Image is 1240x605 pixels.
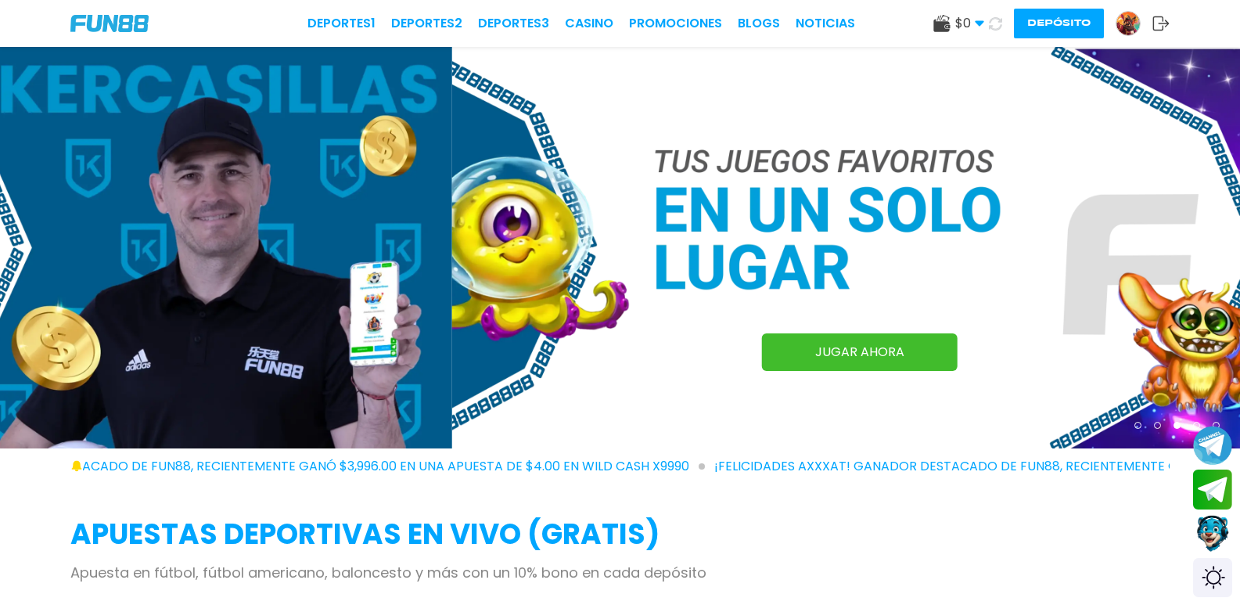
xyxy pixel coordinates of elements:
[1193,558,1232,597] div: Switch theme
[629,14,722,33] a: Promociones
[1116,11,1152,36] a: Avatar
[70,15,149,32] img: Company Logo
[1193,425,1232,466] button: Join telegram channel
[565,14,613,33] a: CASINO
[1116,12,1140,35] img: Avatar
[1193,513,1232,554] button: Contact customer service
[391,14,462,33] a: Deportes2
[70,513,1170,556] h2: APUESTAS DEPORTIVAS EN VIVO (gratis)
[1014,9,1104,38] button: Depósito
[738,14,780,33] a: BLOGS
[762,333,958,371] a: JUGAR AHORA
[478,14,549,33] a: Deportes3
[1193,470,1232,510] button: Join telegram
[70,562,1170,583] p: Apuesta en fútbol, fútbol americano, baloncesto y más con un 10% bono en cada depósito
[796,14,855,33] a: NOTICIAS
[307,14,376,33] a: Deportes1
[955,14,984,33] span: $ 0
